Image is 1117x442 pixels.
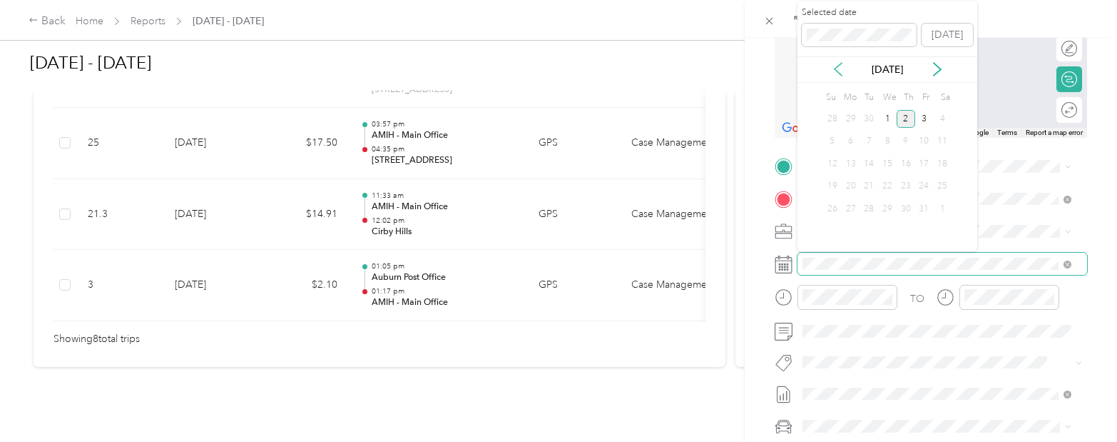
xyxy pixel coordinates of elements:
div: TO [910,291,924,306]
div: 4 [933,110,952,128]
div: Su [823,88,837,108]
div: 23 [897,178,915,196]
div: 31 [915,200,934,218]
div: Mo [842,88,857,108]
button: [DATE] [922,24,973,46]
div: Fr [919,88,933,108]
div: 1 [878,110,897,128]
div: Th [902,88,915,108]
div: 30 [897,200,915,218]
div: 19 [823,178,842,196]
div: 18 [933,155,952,173]
p: [DATE] [857,62,917,77]
div: 14 [860,155,878,173]
div: We [880,88,897,108]
div: 3 [915,110,934,128]
iframe: Everlance-gr Chat Button Frame [1037,362,1117,442]
div: 28 [860,200,878,218]
div: 11 [933,133,952,151]
div: 9 [897,133,915,151]
div: 29 [842,110,860,128]
div: 29 [878,200,897,218]
div: Tu [862,88,875,108]
div: 22 [878,178,897,196]
div: 26 [823,200,842,218]
div: 21 [860,178,878,196]
div: 25 [933,178,952,196]
div: 8 [878,133,897,151]
div: 5 [823,133,842,151]
div: 2 [897,110,915,128]
div: 24 [915,178,934,196]
div: 28 [823,110,842,128]
div: 6 [842,133,860,151]
a: Open this area in Google Maps (opens a new window) [778,119,825,138]
img: Google [778,119,825,138]
div: 1 [933,200,952,218]
div: 12 [823,155,842,173]
div: 16 [897,155,915,173]
div: Sa [938,88,952,108]
a: Terms (opens in new tab) [997,129,1017,136]
div: 10 [915,133,934,151]
div: 27 [842,200,860,218]
label: Selected date [802,6,917,19]
div: 20 [842,178,860,196]
div: 7 [860,133,878,151]
div: 30 [860,110,878,128]
div: 15 [878,155,897,173]
div: 13 [842,155,860,173]
a: Report a map error [1026,129,1083,136]
div: 17 [915,155,934,173]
